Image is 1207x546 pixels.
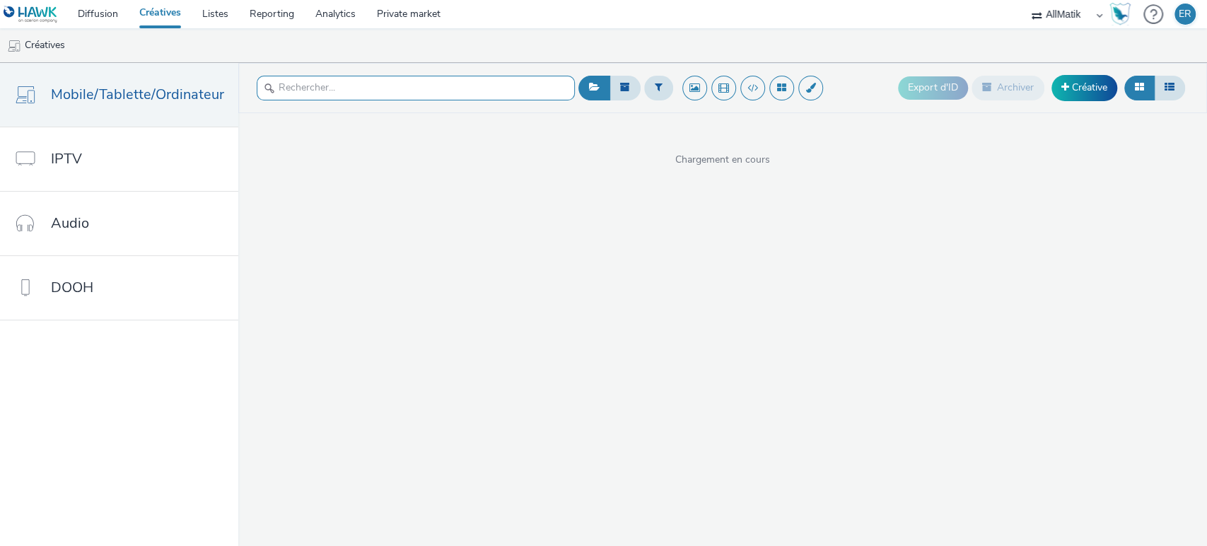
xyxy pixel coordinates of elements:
[7,39,21,53] img: mobile
[51,149,82,169] span: IPTV
[1051,75,1117,100] a: Créative
[257,76,575,100] input: Rechercher...
[51,213,89,233] span: Audio
[4,6,58,23] img: undefined Logo
[51,84,224,105] span: Mobile/Tablette/Ordinateur
[898,76,968,99] button: Export d'ID
[972,76,1044,100] button: Archiver
[1109,3,1131,25] img: Hawk Academy
[238,153,1207,167] span: Chargement en cours
[1124,76,1155,100] button: Grille
[1154,76,1185,100] button: Liste
[1109,3,1136,25] a: Hawk Academy
[1179,4,1191,25] div: ER
[51,277,93,298] span: DOOH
